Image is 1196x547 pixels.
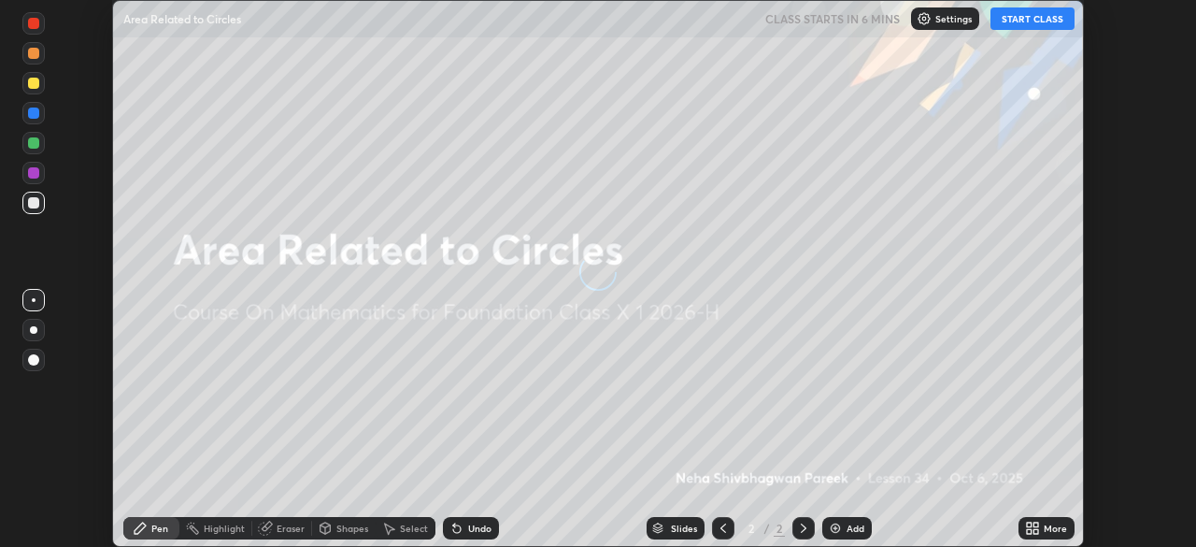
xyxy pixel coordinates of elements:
p: Settings [935,14,972,23]
div: Shapes [336,524,368,533]
div: Pen [151,524,168,533]
h5: CLASS STARTS IN 6 MINS [765,10,900,27]
div: Slides [671,524,697,533]
div: Select [400,524,428,533]
div: / [764,523,770,534]
button: START CLASS [990,7,1075,30]
div: 2 [742,523,761,534]
img: class-settings-icons [917,11,932,26]
div: Highlight [204,524,245,533]
div: More [1044,524,1067,533]
p: Area Related to Circles [123,11,241,26]
div: Undo [468,524,491,533]
div: 2 [774,520,785,537]
img: add-slide-button [828,521,843,536]
div: Eraser [277,524,305,533]
div: Add [847,524,864,533]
